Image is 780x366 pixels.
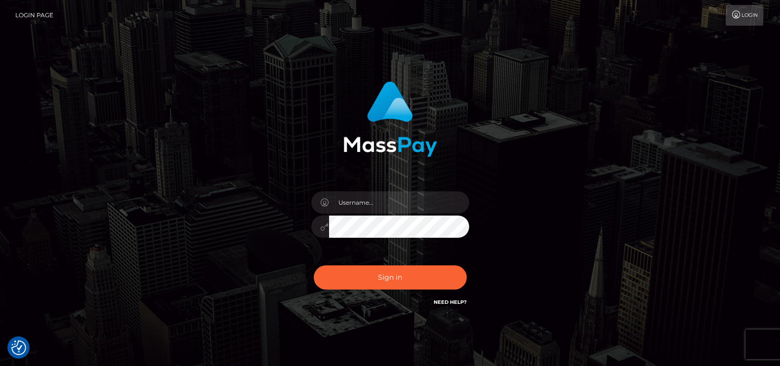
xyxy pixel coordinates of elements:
a: Login Page [15,5,53,26]
img: Revisit consent button [11,340,26,355]
img: MassPay Login [343,81,437,157]
button: Sign in [314,265,467,290]
a: Need Help? [434,299,467,305]
a: Login [726,5,763,26]
button: Consent Preferences [11,340,26,355]
input: Username... [329,191,469,214]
